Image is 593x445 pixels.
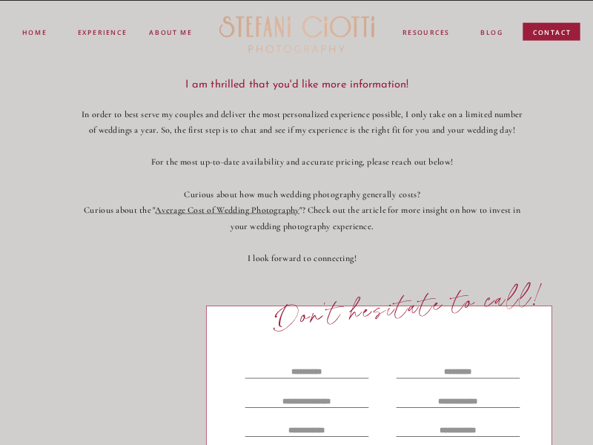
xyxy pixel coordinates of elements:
a: Average Cost of Wedding Photography [155,205,299,216]
p: Don't hesitate to call! [273,281,547,333]
a: experience [78,27,127,36]
h3: I am thrilled that you'd like more information! [156,79,438,91]
p: In order to best serve my couples and deliver the most personalized experience possible, I only t... [79,106,526,267]
a: blog [480,27,503,39]
a: ABOUT ME [148,27,193,36]
a: resources [402,27,451,39]
a: Home [22,27,46,37]
a: contact [533,27,572,42]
